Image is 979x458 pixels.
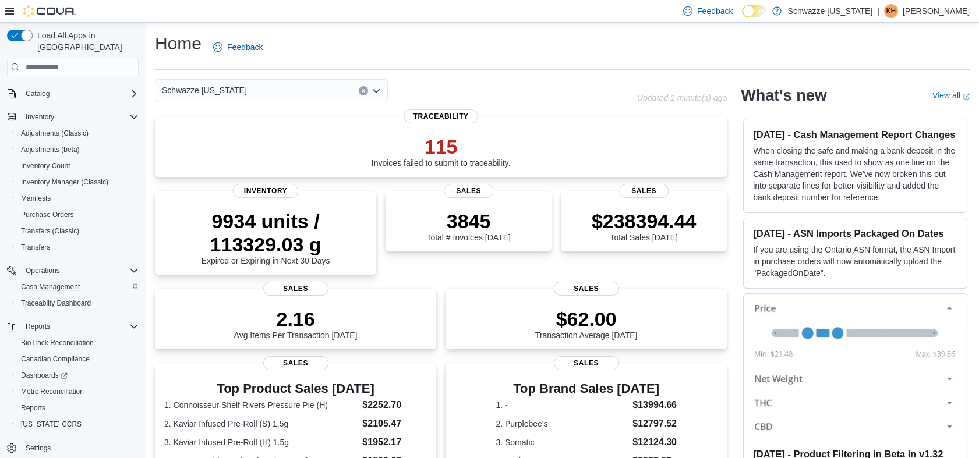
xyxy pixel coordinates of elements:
a: Dashboards [16,368,72,382]
p: Schwazze [US_STATE] [787,4,872,18]
span: Sales [263,356,328,370]
button: Inventory [2,109,143,125]
div: Invoices failed to submit to traceability. [372,135,511,168]
span: Sales [554,356,619,370]
span: Adjustments (beta) [16,143,139,157]
span: Inventory [26,112,54,122]
span: Transfers [16,240,139,254]
button: Reports [21,319,55,333]
svg: External link [963,93,970,100]
span: Cash Management [16,280,139,294]
dd: $12797.52 [632,417,677,431]
a: Manifests [16,191,55,205]
a: Reports [16,401,50,415]
span: Sales [554,282,619,296]
span: Purchase Orders [16,208,139,222]
span: Inventory Manager (Classic) [21,177,108,187]
span: Canadian Compliance [21,354,90,364]
button: Operations [2,262,143,279]
a: Traceabilty Dashboard [16,296,96,310]
span: Purchase Orders [21,210,74,219]
span: Load All Apps in [GEOGRAPHIC_DATA] [33,30,139,53]
span: Inventory [21,110,139,124]
dt: 1. Connoisseur Shelf Rivers Pressure Pie (H) [164,399,358,411]
dt: 3. Somatic [496,436,628,448]
button: Operations [21,264,65,278]
p: $238394.44 [592,210,697,233]
span: Cash Management [21,282,80,292]
a: Cash Management [16,280,84,294]
div: Total # Invoices [DATE] [426,210,510,242]
p: $62.00 [535,307,638,331]
span: Catalog [21,87,139,101]
span: Transfers (Classic) [21,226,79,236]
span: Operations [21,264,139,278]
span: Adjustments (Classic) [21,129,89,138]
span: Adjustments (beta) [21,145,80,154]
a: Transfers (Classic) [16,224,84,238]
button: Inventory Count [12,158,143,174]
span: Reports [26,322,50,331]
p: | [877,4,879,18]
span: Reports [21,403,45,413]
span: Inventory Manager (Classic) [16,175,139,189]
dt: 1. - [496,399,628,411]
h3: Top Brand Sales [DATE] [496,382,677,396]
a: Purchase Orders [16,208,79,222]
span: Sales [263,282,328,296]
button: Clear input [359,86,368,95]
a: Adjustments (Classic) [16,126,93,140]
div: Avg Items Per Transaction [DATE] [234,307,358,340]
button: Settings [2,439,143,456]
span: Dashboards [16,368,139,382]
button: Purchase Orders [12,207,143,223]
p: If you are using the Ontario ASN format, the ASN Import in purchase orders will now automatically... [753,244,957,279]
dt: 3. Kaviar Infused Pre-Roll (H) 1.5g [164,436,358,448]
span: Feedback [227,41,263,53]
span: Transfers (Classic) [16,224,139,238]
button: Reports [2,318,143,335]
span: Manifests [16,191,139,205]
span: Inventory Count [16,159,139,173]
button: Reports [12,400,143,416]
button: Adjustments (Classic) [12,125,143,141]
a: Feedback [208,35,267,59]
a: BioTrack Reconciliation [16,336,98,350]
span: Inventory Count [21,161,70,171]
span: Reports [16,401,139,415]
button: Catalog [21,87,54,101]
button: Traceabilty Dashboard [12,295,143,311]
button: Catalog [2,86,143,102]
span: Transfers [21,243,50,252]
span: Schwazze [US_STATE] [162,83,247,97]
h1: Home [155,32,202,55]
a: View allExternal link [932,91,970,100]
p: 3845 [426,210,510,233]
span: KH [886,4,896,18]
button: Inventory [21,110,59,124]
p: Updated 1 minute(s) ago [637,93,727,102]
input: Dark Mode [742,5,766,17]
dd: $13994.66 [632,398,677,412]
span: Reports [21,319,139,333]
a: [US_STATE] CCRS [16,417,86,431]
h3: [DATE] - Cash Management Report Changes [753,129,957,140]
dd: $2105.47 [362,417,427,431]
span: Sales [444,184,494,198]
dd: $12124.30 [632,435,677,449]
span: Traceabilty Dashboard [21,299,91,308]
h2: What's new [741,86,826,105]
button: Transfers [12,239,143,255]
dd: $1952.17 [362,435,427,449]
button: Adjustments (beta) [12,141,143,158]
button: Metrc Reconciliation [12,384,143,400]
span: Adjustments (Classic) [16,126,139,140]
span: Feedback [697,5,733,17]
a: Dashboards [12,367,143,384]
span: BioTrack Reconciliation [16,336,139,350]
div: Total Sales [DATE] [592,210,697,242]
a: Settings [21,441,55,455]
p: 2.16 [234,307,358,331]
span: [US_STATE] CCRS [21,420,82,429]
